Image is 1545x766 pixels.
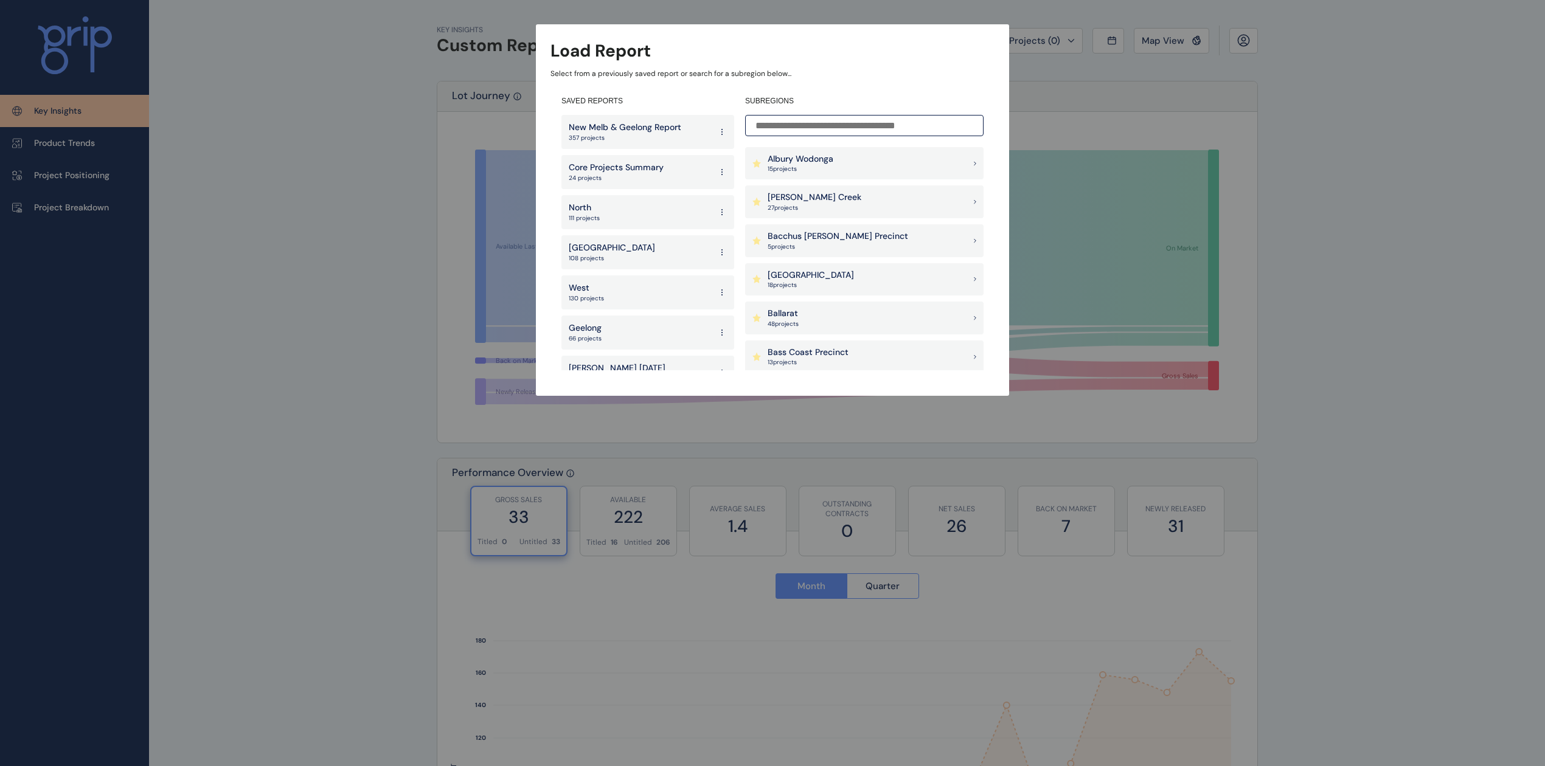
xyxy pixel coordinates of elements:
p: 66 projects [569,334,602,343]
p: West [569,282,604,294]
p: 27 project s [768,204,861,212]
p: Bacchus [PERSON_NAME] Precinct [768,230,908,243]
p: [GEOGRAPHIC_DATA] [768,269,854,281]
p: [PERSON_NAME] [DATE] [569,362,665,374]
h4: SUBREGIONS [745,96,984,106]
p: 5 project s [768,243,908,251]
p: [PERSON_NAME] Creek [768,191,861,204]
p: 24 projects [569,174,664,182]
p: 13 project s [768,358,849,367]
p: 48 project s [768,320,799,328]
p: Core Projects Summary [569,162,664,174]
p: Bass Coast Precinct [768,347,849,359]
p: 130 projects [569,294,604,303]
p: North [569,202,600,214]
p: 357 projects [569,134,681,142]
p: Ballarat [768,308,799,320]
p: Select from a previously saved report or search for a subregion below... [550,69,995,79]
p: 18 project s [768,281,854,289]
p: New Melb & Geelong Report [569,122,681,134]
p: 108 projects [569,254,655,263]
h3: Load Report [550,39,651,63]
p: Geelong [569,322,602,334]
p: Albury Wodonga [768,153,833,165]
p: 111 projects [569,214,600,223]
p: [GEOGRAPHIC_DATA] [569,242,655,254]
p: 15 project s [768,165,833,173]
h4: SAVED REPORTS [561,96,734,106]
